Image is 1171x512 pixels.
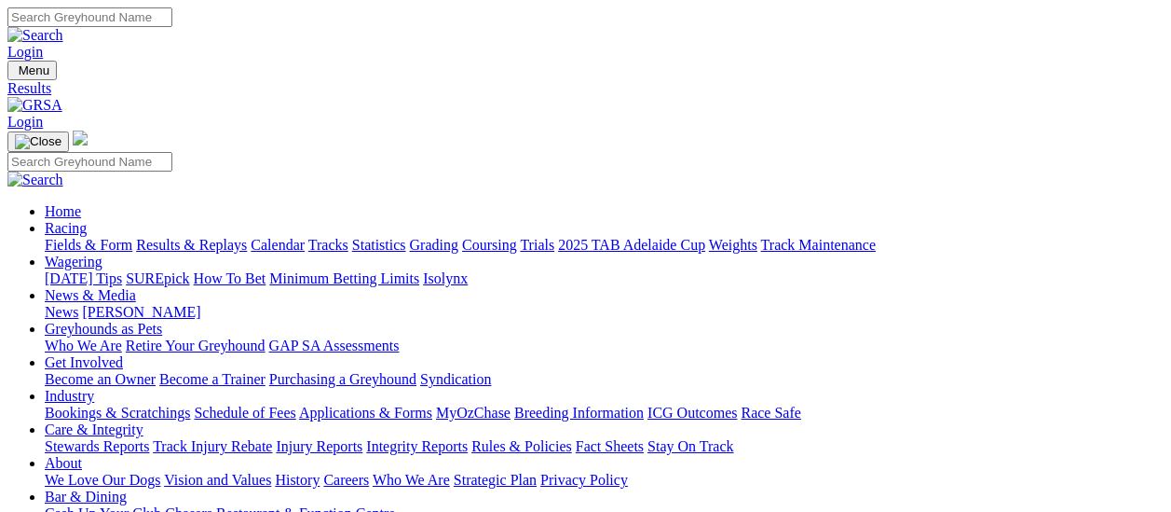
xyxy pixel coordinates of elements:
[194,270,266,286] a: How To Bet
[647,405,737,421] a: ICG Outcomes
[45,438,1164,455] div: Care & Integrity
[82,304,200,320] a: [PERSON_NAME]
[45,220,87,236] a: Racing
[73,131,88,145] img: logo-grsa-white.png
[540,472,628,488] a: Privacy Policy
[45,438,149,454] a: Stewards Reports
[299,405,432,421] a: Applications & Forms
[471,438,572,454] a: Rules & Policies
[520,237,554,253] a: Trials
[45,489,127,505] a: Bar & Dining
[275,472,320,488] a: History
[45,270,122,286] a: [DATE] Tips
[45,371,156,387] a: Become an Owner
[352,237,406,253] a: Statistics
[15,134,61,149] img: Close
[45,422,143,437] a: Care & Integrity
[514,405,644,421] a: Breeding Information
[454,472,537,488] a: Strategic Plan
[269,371,416,387] a: Purchasing a Greyhound
[164,472,271,488] a: Vision and Values
[7,44,43,60] a: Login
[741,405,800,421] a: Race Safe
[45,338,122,353] a: Who We Are
[194,405,295,421] a: Schedule of Fees
[45,455,82,471] a: About
[45,254,102,270] a: Wagering
[423,270,468,286] a: Isolynx
[136,237,247,253] a: Results & Replays
[366,438,468,454] a: Integrity Reports
[410,237,458,253] a: Grading
[45,304,78,320] a: News
[7,61,57,80] button: Toggle navigation
[45,388,94,404] a: Industry
[251,237,305,253] a: Calendar
[308,237,348,253] a: Tracks
[45,472,1164,489] div: About
[45,237,132,253] a: Fields & Form
[7,97,62,114] img: GRSA
[7,152,172,172] input: Search
[7,131,69,152] button: Toggle navigation
[373,472,450,488] a: Who We Are
[7,80,1164,97] a: Results
[45,304,1164,321] div: News & Media
[323,472,369,488] a: Careers
[45,371,1164,388] div: Get Involved
[126,270,189,286] a: SUREpick
[45,270,1164,287] div: Wagering
[45,354,123,370] a: Get Involved
[7,27,63,44] img: Search
[45,321,162,337] a: Greyhounds as Pets
[7,114,43,130] a: Login
[45,405,1164,422] div: Industry
[45,472,160,488] a: We Love Our Dogs
[159,371,266,387] a: Become a Trainer
[276,438,362,454] a: Injury Reports
[647,438,733,454] a: Stay On Track
[436,405,511,421] a: MyOzChase
[269,270,419,286] a: Minimum Betting Limits
[45,287,136,303] a: News & Media
[558,237,705,253] a: 2025 TAB Adelaide Cup
[576,438,644,454] a: Fact Sheets
[462,237,517,253] a: Coursing
[19,63,49,77] span: Menu
[269,338,400,353] a: GAP SA Assessments
[153,438,272,454] a: Track Injury Rebate
[7,7,172,27] input: Search
[709,237,757,253] a: Weights
[7,172,63,188] img: Search
[45,203,81,219] a: Home
[45,405,190,421] a: Bookings & Scratchings
[420,371,491,387] a: Syndication
[45,338,1164,354] div: Greyhounds as Pets
[761,237,876,253] a: Track Maintenance
[45,237,1164,254] div: Racing
[126,338,266,353] a: Retire Your Greyhound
